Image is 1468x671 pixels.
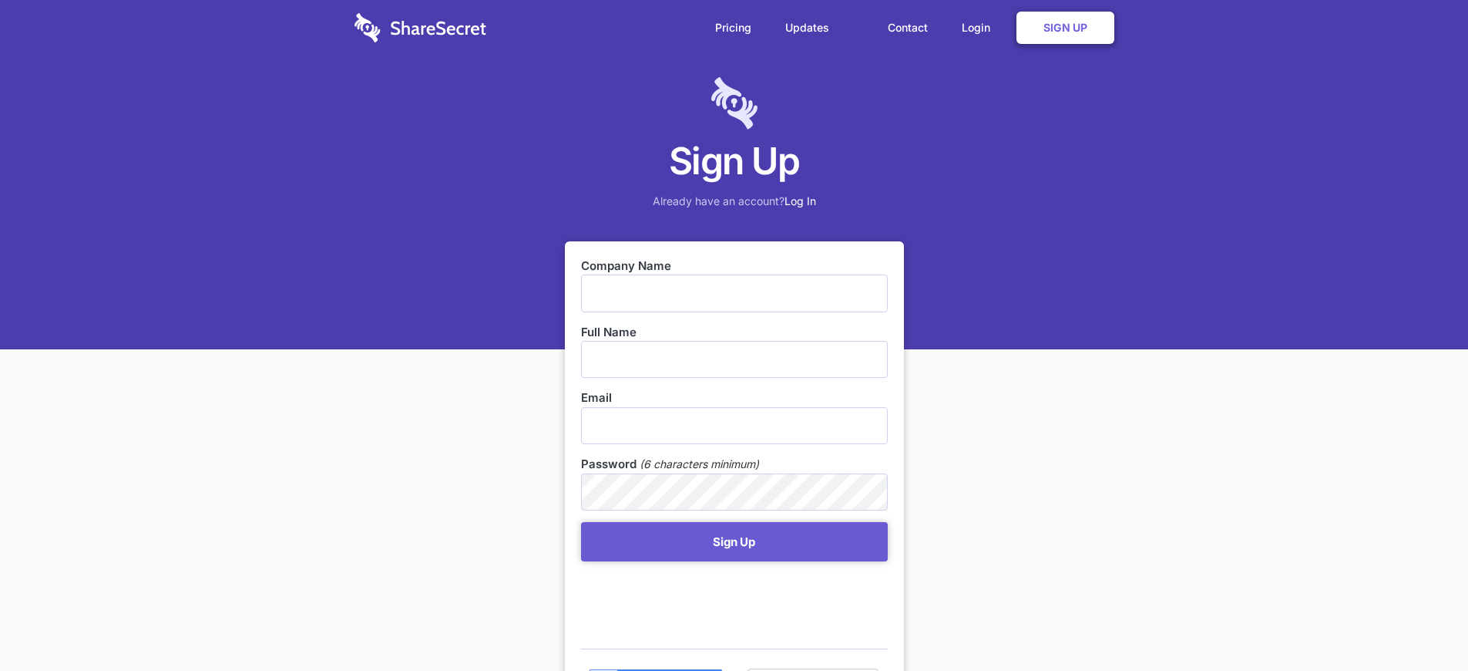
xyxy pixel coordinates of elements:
img: logo-wordmark-white-trans-d4663122ce5f474addd5e946df7df03e33cb6a1c49d2221995e7729f52c070b2.svg [354,13,486,42]
label: Password [581,456,637,473]
iframe: reCAPTCHA [581,569,815,629]
a: Sign Up [1016,12,1114,44]
label: Company Name [581,258,888,275]
em: (6 characters minimum) [640,456,759,473]
a: Contact [872,4,943,52]
a: Login [946,4,1013,52]
button: Sign Up [581,522,888,561]
img: logo-lt-purple-60x68@2x-c671a683ea72a1d466fb5d642181eefbee81c4e10ba9aed56c8e1d7e762e8086.png [711,77,758,130]
a: Pricing [700,4,767,52]
label: Email [581,389,888,406]
a: Log In [784,194,816,207]
label: Full Name [581,324,888,341]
